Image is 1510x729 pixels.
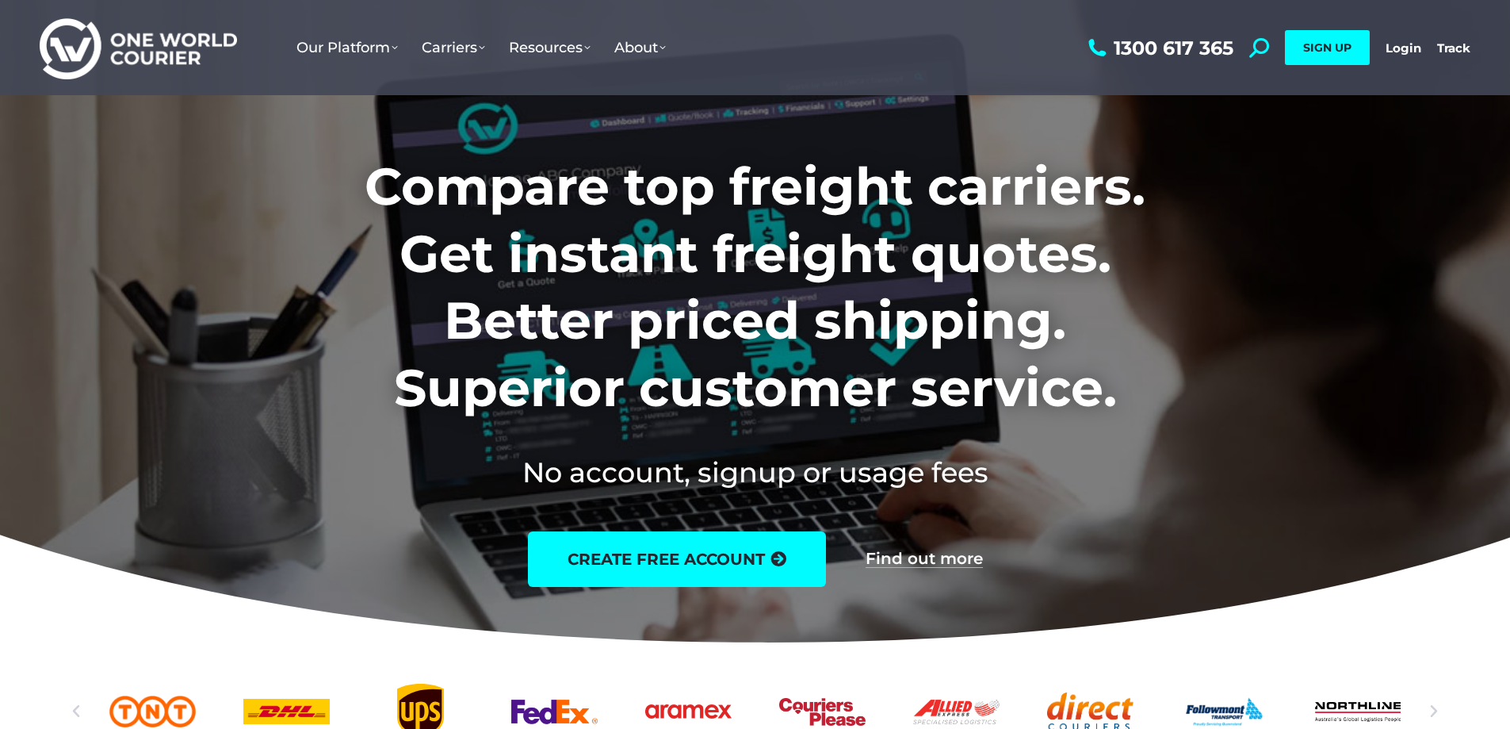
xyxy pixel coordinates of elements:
span: About [614,39,666,56]
a: About [602,23,678,72]
img: One World Courier [40,16,237,80]
a: Find out more [866,551,983,568]
h2: No account, signup or usage fees [260,453,1250,492]
a: Resources [497,23,602,72]
a: SIGN UP [1285,30,1370,65]
span: Carriers [422,39,485,56]
a: Carriers [410,23,497,72]
a: Login [1386,40,1421,56]
a: Track [1437,40,1470,56]
span: Our Platform [296,39,398,56]
a: Our Platform [285,23,410,72]
span: SIGN UP [1303,40,1351,55]
span: Resources [509,39,591,56]
a: create free account [528,531,826,587]
a: 1300 617 365 [1084,38,1233,58]
h1: Compare top freight carriers. Get instant freight quotes. Better priced shipping. Superior custom... [260,153,1250,421]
